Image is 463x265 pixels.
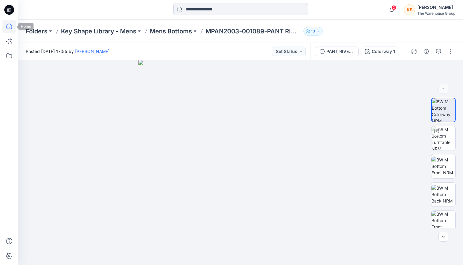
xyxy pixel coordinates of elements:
[391,5,396,10] span: 2
[205,27,301,36] p: MPAN2003-001089-PANT RIVET WATER RESISTANT
[326,48,355,55] div: PANT RIVET WATER RESISTANT-MPAN2003-001089
[75,49,110,54] a: [PERSON_NAME]
[404,4,415,15] div: KS
[311,28,315,35] p: 10
[431,211,455,235] img: BW M Bottom Front CloseUp NRM
[316,47,359,56] button: PANT RIVET WATER RESISTANT-MPAN2003-001089
[138,60,343,265] img: eyJhbGciOiJIUzI1NiIsImtpZCI6IjAiLCJzbHQiOiJzZXMiLCJ0eXAiOiJKV1QifQ.eyJkYXRhIjp7InR5cGUiOiJzdG9yYW...
[372,48,395,55] div: Colorway 1
[361,47,399,56] button: Colorway 1
[431,157,455,176] img: BW M Bottom Front NRM
[303,27,323,36] button: 10
[26,27,47,36] a: Folders
[431,185,455,204] img: BW M Bottom Back NRM
[417,11,455,16] div: The Warehouse Group
[432,98,455,122] img: BW M Bottom Colorway NRM
[421,47,431,56] button: Details
[431,126,455,150] img: BW M Bottom Turntable NRM
[26,48,110,55] span: Posted [DATE] 17:55 by
[150,27,192,36] a: Mens Bottoms
[417,4,455,11] div: [PERSON_NAME]
[61,27,136,36] a: Key Shape Library - Mens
